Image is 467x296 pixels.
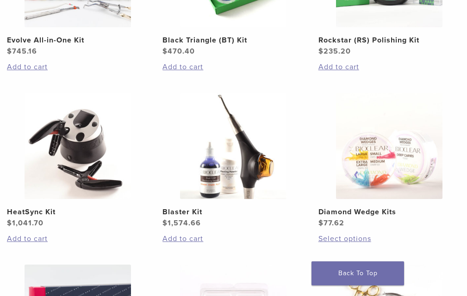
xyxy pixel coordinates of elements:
bdi: 470.40 [162,47,195,56]
a: Add to cart: “HeatSync Kit” [7,233,149,244]
a: Select options for “Diamond Wedge Kits” [318,233,460,244]
img: Blaster Kit [180,93,286,199]
a: Back To Top [311,261,404,285]
bdi: 235.20 [318,47,351,56]
a: Diamond Wedge KitsDiamond Wedge Kits $77.62 [318,93,460,229]
a: Add to cart: “Evolve All-in-One Kit” [7,61,149,72]
span: $ [162,47,168,56]
bdi: 745.16 [7,47,37,56]
h2: Black Triangle (BT) Kit [162,35,304,46]
img: Diamond Wedge Kits [336,93,442,199]
h2: Diamond Wedge Kits [318,206,460,217]
h2: Evolve All-in-One Kit [7,35,149,46]
span: $ [7,47,12,56]
span: $ [318,218,324,228]
a: HeatSync KitHeatSync Kit $1,041.70 [7,93,149,229]
h2: Blaster Kit [162,206,304,217]
bdi: 1,574.66 [162,218,201,228]
a: Add to cart: “Rockstar (RS) Polishing Kit” [318,61,460,72]
bdi: 1,041.70 [7,218,44,228]
h2: Rockstar (RS) Polishing Kit [318,35,460,46]
img: HeatSync Kit [25,93,131,199]
h2: HeatSync Kit [7,206,149,217]
a: Add to cart: “Blaster Kit” [162,233,304,244]
a: Add to cart: “Black Triangle (BT) Kit” [162,61,304,72]
span: $ [318,47,324,56]
a: Blaster KitBlaster Kit $1,574.66 [162,93,304,229]
bdi: 77.62 [318,218,344,228]
span: $ [162,218,168,228]
span: $ [7,218,12,228]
